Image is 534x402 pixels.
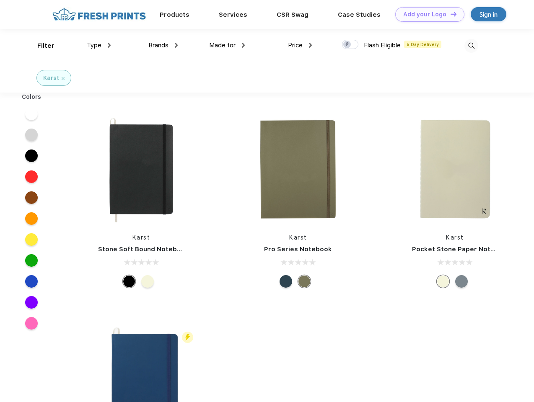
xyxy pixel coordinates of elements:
div: Navy [280,275,292,288]
div: Beige [141,275,154,288]
img: func=resize&h=266 [86,113,197,225]
div: Add your Logo [403,11,446,18]
img: flash_active_toggle.svg [182,332,193,343]
span: Made for [209,41,236,49]
img: func=resize&h=266 [242,113,354,225]
a: Karst [132,234,150,241]
a: Sign in [471,7,506,21]
div: Gray [455,275,468,288]
img: DT [451,12,456,16]
span: Brands [148,41,168,49]
div: Sign in [480,10,498,19]
img: fo%20logo%202.webp [50,7,148,22]
div: Beige [437,275,449,288]
img: dropdown.png [108,43,111,48]
a: Services [219,11,247,18]
div: Black [123,275,135,288]
a: Karst [289,234,307,241]
div: Olive [298,275,311,288]
img: filter_cancel.svg [62,77,65,80]
img: dropdown.png [309,43,312,48]
span: Type [87,41,101,49]
a: Pocket Stone Paper Notebook [412,245,511,253]
a: CSR Swag [277,11,308,18]
img: dropdown.png [242,43,245,48]
a: Pro Series Notebook [264,245,332,253]
span: 5 Day Delivery [404,41,441,48]
span: Price [288,41,303,49]
img: func=resize&h=266 [399,113,511,225]
div: Karst [43,74,59,82]
span: Flash Eligible [364,41,401,49]
div: Filter [37,41,54,51]
img: desktop_search.svg [464,39,478,53]
img: dropdown.png [175,43,178,48]
div: Colors [16,93,48,101]
a: Products [160,11,189,18]
a: Stone Soft Bound Notebook [98,245,189,253]
a: Karst [446,234,464,241]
